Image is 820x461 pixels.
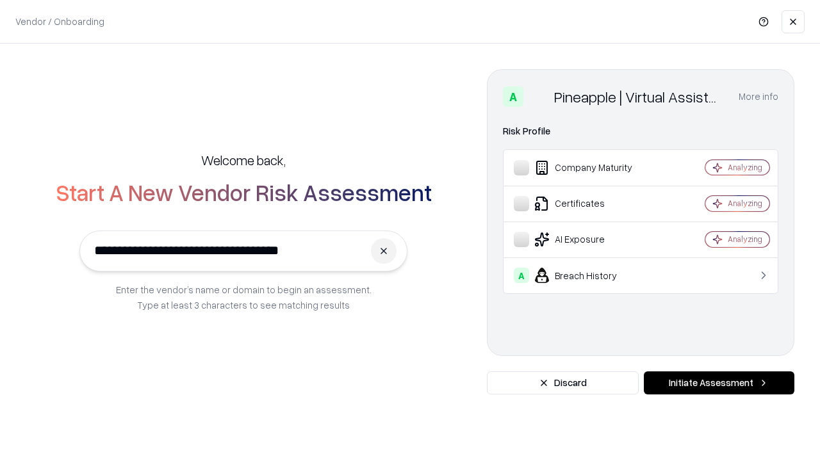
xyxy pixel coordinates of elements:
[728,234,762,245] div: Analyzing
[739,85,778,108] button: More info
[514,268,529,283] div: A
[554,86,723,107] div: Pineapple | Virtual Assistant Agency
[514,196,667,211] div: Certificates
[514,232,667,247] div: AI Exposure
[644,371,794,394] button: Initiate Assessment
[503,86,523,107] div: A
[514,160,667,175] div: Company Maturity
[728,198,762,209] div: Analyzing
[514,268,667,283] div: Breach History
[728,162,762,173] div: Analyzing
[201,151,286,169] h5: Welcome back,
[529,86,549,107] img: Pineapple | Virtual Assistant Agency
[487,371,639,394] button: Discard
[503,124,778,139] div: Risk Profile
[116,282,372,312] p: Enter the vendor’s name or domain to begin an assessment. Type at least 3 characters to see match...
[15,15,104,28] p: Vendor / Onboarding
[56,179,432,205] h2: Start A New Vendor Risk Assessment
